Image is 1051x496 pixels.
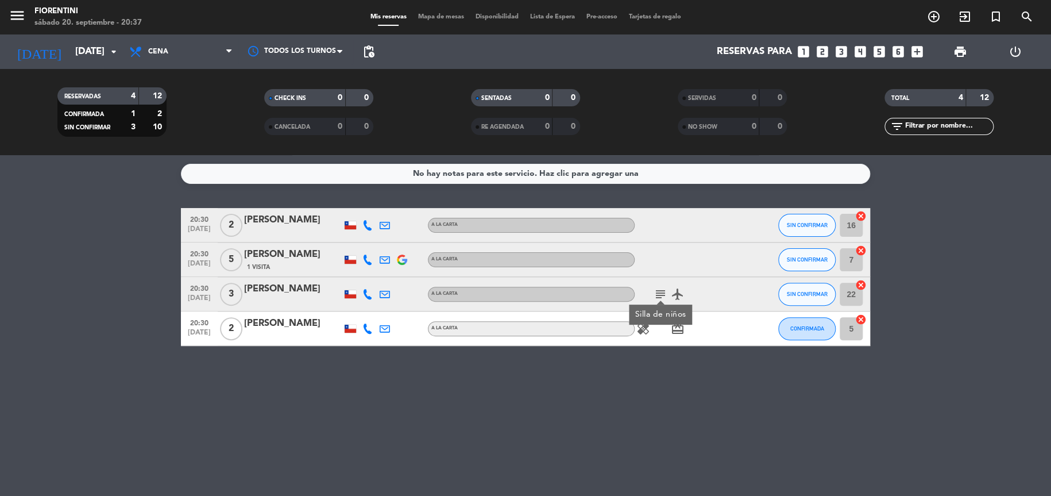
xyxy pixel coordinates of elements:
span: 2 [220,317,242,340]
i: turned_in_not [989,10,1003,24]
i: airplanemode_active [671,287,685,301]
button: CONFIRMADA [778,317,836,340]
input: Filtrar por nombre... [904,120,993,133]
i: menu [9,7,26,24]
span: A LA CARTA [431,222,458,227]
span: CANCELADA [275,124,310,130]
button: SIN CONFIRMAR [778,283,836,306]
span: TOTAL [891,95,909,101]
span: RESERVADAS [64,94,101,99]
i: [DATE] [9,39,69,64]
span: RE AGENDADA [481,124,524,130]
span: [DATE] [185,329,214,342]
strong: 0 [338,122,342,130]
span: CONFIRMADA [790,325,824,332]
div: Fiorentini [34,6,142,17]
span: 1 Visita [247,263,270,272]
span: pending_actions [362,45,376,59]
span: A LA CARTA [431,291,458,296]
span: Mapa de mesas [412,14,470,20]
i: cancel [855,279,867,291]
span: Mis reservas [365,14,412,20]
span: A LA CARTA [431,257,458,262]
span: Cena [148,48,168,56]
span: SIN CONFIRMAR [64,125,110,130]
span: SIN CONFIRMAR [787,256,828,263]
strong: 10 [153,123,164,131]
span: print [953,45,967,59]
div: No hay notas para este servicio. Haz clic para agregar una [413,167,639,180]
span: Pre-acceso [581,14,623,20]
div: [PERSON_NAME] [244,247,342,262]
div: sábado 20. septiembre - 20:37 [34,17,142,29]
strong: 0 [751,94,756,102]
span: [DATE] [185,260,214,273]
strong: 4 [958,94,963,102]
strong: 12 [153,92,164,100]
i: card_giftcard [671,322,685,336]
strong: 12 [980,94,991,102]
span: 3 [220,283,242,306]
div: [PERSON_NAME] [244,213,342,228]
strong: 2 [157,110,164,118]
span: A LA CARTA [431,326,458,330]
strong: 4 [131,92,136,100]
strong: 0 [778,122,785,130]
strong: 0 [571,94,578,102]
div: Silla de niños [635,309,686,321]
span: Lista de Espera [524,14,581,20]
i: looks_4 [853,44,868,59]
i: looks_one [796,44,811,59]
span: NO SHOW [688,124,717,130]
strong: 0 [778,94,785,102]
strong: 0 [364,122,371,130]
strong: 1 [131,110,136,118]
span: 20:30 [185,247,214,260]
i: power_settings_new [1008,45,1022,59]
span: 20:30 [185,212,214,225]
i: healing [636,322,650,336]
img: google-logo.png [397,255,407,265]
i: looks_5 [872,44,887,59]
strong: 3 [131,123,136,131]
span: 20:30 [185,316,214,329]
button: menu [9,7,26,28]
span: Disponibilidad [470,14,524,20]
i: filter_list [890,120,904,133]
span: SERVIDAS [688,95,716,101]
span: CHECK INS [275,95,306,101]
strong: 0 [544,94,549,102]
i: arrow_drop_down [107,45,121,59]
span: [DATE] [185,225,214,239]
i: cancel [855,210,867,222]
span: Tarjetas de regalo [623,14,687,20]
strong: 0 [364,94,371,102]
strong: 0 [571,122,578,130]
span: [DATE] [185,294,214,307]
strong: 0 [751,122,756,130]
i: looks_6 [891,44,906,59]
i: subject [654,287,667,301]
span: Reservas para [717,47,792,57]
i: cancel [855,245,867,256]
div: [PERSON_NAME] [244,282,342,297]
i: exit_to_app [958,10,972,24]
span: SIN CONFIRMAR [787,291,828,297]
div: LOG OUT [988,34,1043,69]
span: 20:30 [185,281,214,294]
span: SENTADAS [481,95,512,101]
i: add_circle_outline [927,10,941,24]
i: looks_3 [834,44,849,59]
button: SIN CONFIRMAR [778,214,836,237]
i: cancel [855,314,867,325]
div: [PERSON_NAME] [244,316,342,331]
i: add_box [910,44,925,59]
span: 5 [220,248,242,271]
strong: 0 [544,122,549,130]
i: looks_two [815,44,830,59]
i: search [1020,10,1034,24]
span: CONFIRMADA [64,111,104,117]
span: 2 [220,214,242,237]
button: SIN CONFIRMAR [778,248,836,271]
span: SIN CONFIRMAR [787,222,828,228]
